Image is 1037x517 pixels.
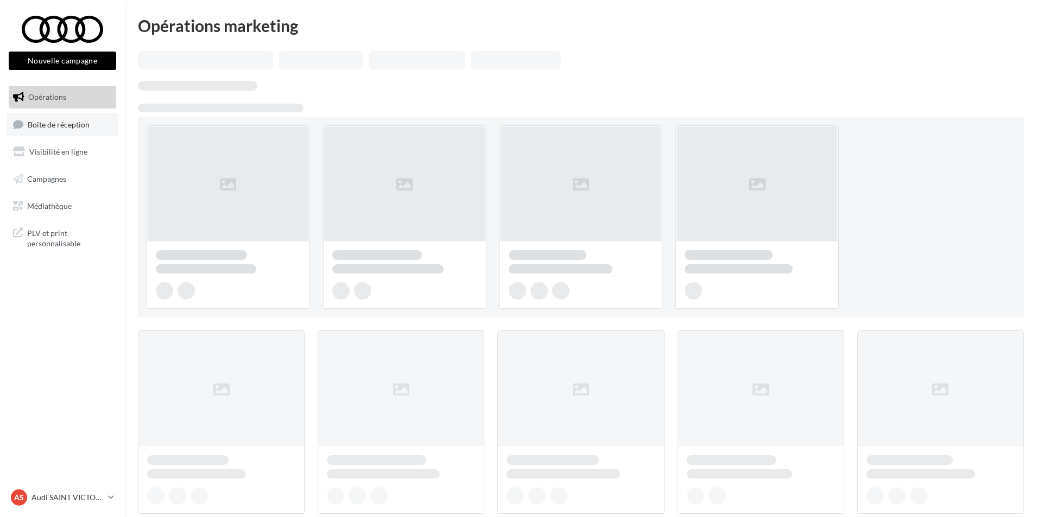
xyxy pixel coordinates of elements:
a: PLV et print personnalisable [7,221,118,253]
a: Boîte de réception [7,113,118,136]
a: AS Audi SAINT VICTORET [9,487,116,508]
a: Opérations [7,86,118,108]
span: Boîte de réception [28,119,90,129]
span: PLV et print personnalisable [27,226,112,249]
span: AS [14,492,24,503]
span: Campagnes [27,174,66,183]
button: Nouvelle campagne [9,52,116,70]
a: Médiathèque [7,195,118,218]
span: Opérations [28,92,66,101]
div: Opérations marketing [138,17,1024,34]
span: Visibilité en ligne [29,147,87,156]
a: Visibilité en ligne [7,141,118,163]
p: Audi SAINT VICTORET [31,492,104,503]
a: Campagnes [7,168,118,190]
span: Médiathèque [27,201,72,210]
